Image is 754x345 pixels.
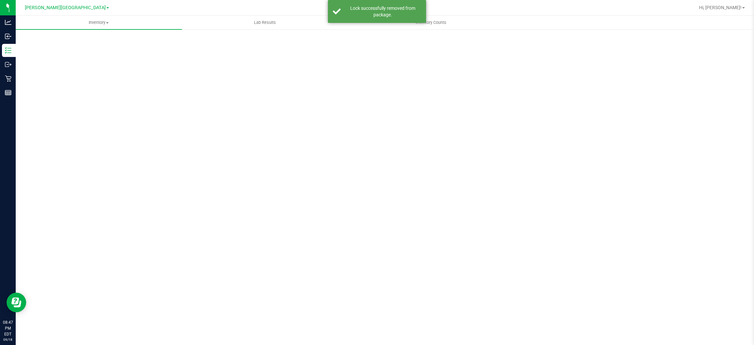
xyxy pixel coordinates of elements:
inline-svg: Inventory [5,47,11,54]
inline-svg: Inbound [5,33,11,40]
a: Lab Results [182,16,348,29]
iframe: Resource center [7,293,26,312]
inline-svg: Analytics [5,19,11,26]
span: Lab Results [245,20,285,26]
span: Hi, [PERSON_NAME]! [699,5,742,10]
span: Inventory [16,20,182,26]
p: 08:47 PM EDT [3,319,13,337]
a: Inventory Counts [348,16,514,29]
p: 09/18 [3,337,13,342]
a: Inventory [16,16,182,29]
inline-svg: Outbound [5,61,11,68]
span: Inventory Counts [407,20,455,26]
inline-svg: Reports [5,89,11,96]
div: Lock successfully removed from package. [344,5,421,18]
span: [PERSON_NAME][GEOGRAPHIC_DATA] [25,5,106,10]
inline-svg: Retail [5,75,11,82]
